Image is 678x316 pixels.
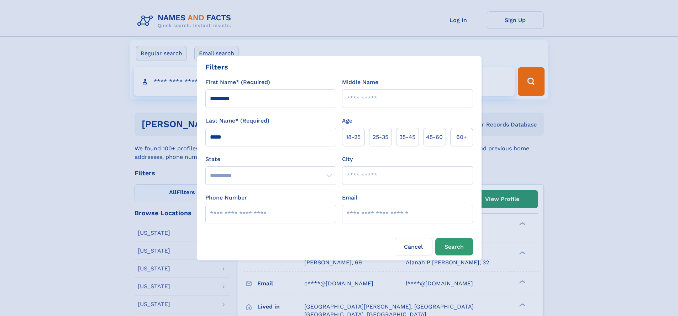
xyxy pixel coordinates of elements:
label: City [342,155,353,164]
label: Middle Name [342,78,378,87]
span: 60+ [456,133,467,141]
span: 45‑60 [426,133,443,141]
label: Age [342,116,352,125]
span: 18‑25 [346,133,361,141]
div: Filters [205,62,228,72]
span: 35‑45 [399,133,415,141]
button: Search [435,238,473,255]
label: First Name* (Required) [205,78,270,87]
span: 25‑35 [373,133,388,141]
label: Cancel [395,238,432,255]
label: Email [342,193,357,202]
label: State [205,155,336,164]
label: Last Name* (Required) [205,116,269,125]
label: Phone Number [205,193,247,202]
